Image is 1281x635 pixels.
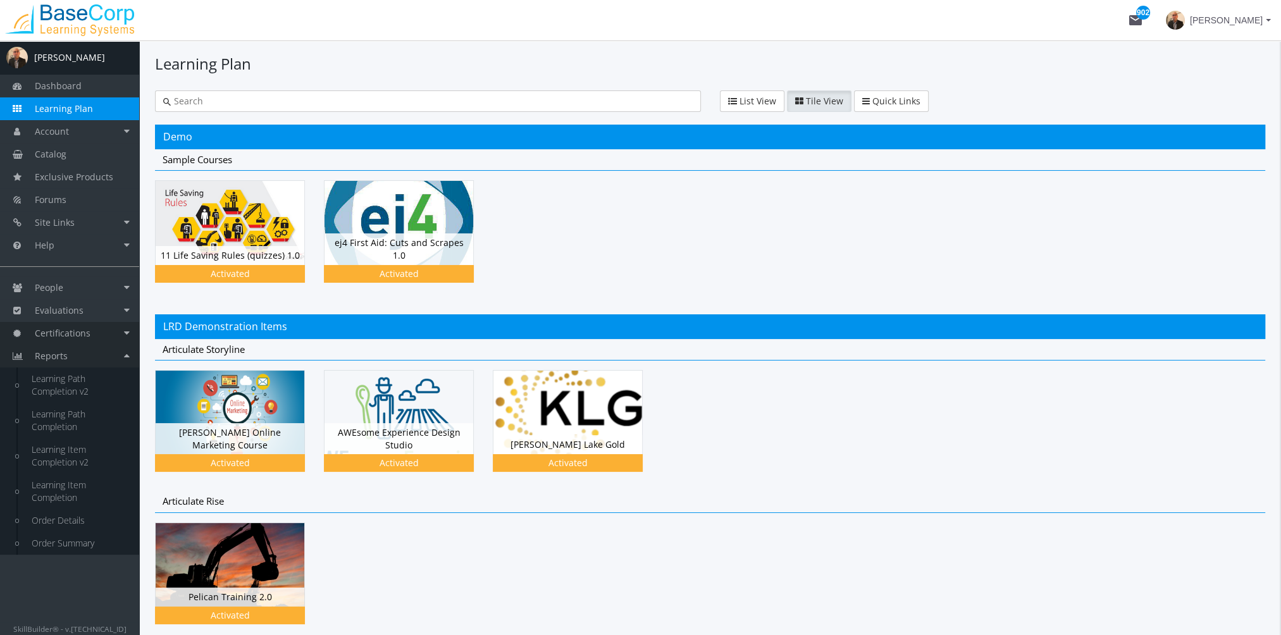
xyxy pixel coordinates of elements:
div: Activated [326,457,471,469]
span: Site Links [35,216,75,228]
a: Learning Path Completion v2 [19,367,139,403]
span: LRD Demonstration Items [163,319,287,333]
div: Activated [158,609,302,622]
span: Exclusive Products [35,171,113,183]
div: Activated [158,457,302,469]
div: [PERSON_NAME] [34,51,105,64]
small: SkillBuilder® - v.[TECHNICAL_ID] [13,624,127,634]
a: Learning Item Completion [19,474,139,509]
span: Tile View [806,95,843,107]
span: Forums [35,194,66,206]
span: Certifications [35,327,90,339]
input: Search [171,95,693,108]
span: Sample Courses [163,153,232,166]
div: ej4 First Aid: Cuts and Scrapes 1.0 [325,233,473,264]
span: Learning Plan [35,102,93,114]
span: Articulate Storyline [163,343,245,355]
div: ej4 First Aid: Cuts and Scrapes 1.0 [324,180,493,301]
span: List View [740,95,776,107]
div: [PERSON_NAME] Online Marketing Course [155,370,324,491]
span: Demo [163,130,192,144]
div: AWEsome Experience Design Studio [324,370,493,491]
a: Order Details [19,509,139,532]
span: People [35,281,63,293]
div: Activated [495,457,640,469]
a: Learning Item Completion v2 [19,438,139,474]
span: Reports [35,350,68,362]
h1: Learning Plan [155,53,1265,75]
a: Learning Path Completion [19,403,139,438]
div: Activated [326,268,471,280]
span: Quick Links [872,95,920,107]
span: Account [35,125,69,137]
div: 11 Life Saving Rules (quizzes) 1.0 [156,246,304,265]
div: [PERSON_NAME] Lake Gold [493,435,642,454]
a: Order Summary [19,532,139,555]
span: [PERSON_NAME] [1190,9,1263,32]
mat-icon: mail [1128,13,1143,28]
div: Activated [158,268,302,280]
span: Catalog [35,148,66,160]
div: AWEsome Experience Design Studio [325,423,473,454]
span: Dashboard [35,80,82,92]
span: Evaluations [35,304,84,316]
div: [PERSON_NAME] Lake Gold [493,370,662,491]
span: Articulate Rise [163,495,224,507]
div: 11 Life Saving Rules (quizzes) 1.0 [155,180,324,301]
div: Pelican Training 2.0 [156,588,304,607]
div: [PERSON_NAME] Online Marketing Course [156,423,304,454]
img: profilePicture.png [6,47,28,68]
span: Help [35,239,54,251]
